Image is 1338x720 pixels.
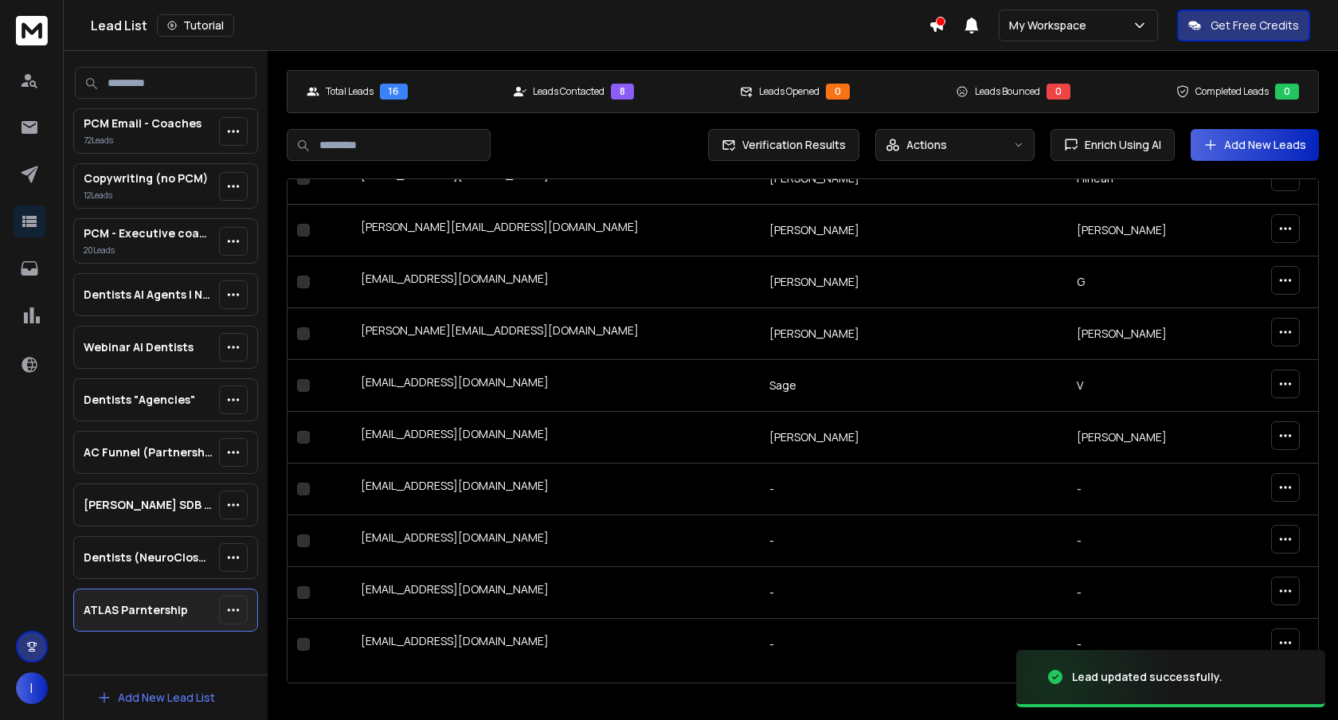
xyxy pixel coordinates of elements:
p: 20 Lead s [84,245,213,256]
div: Lead updated successfully. [1072,669,1223,685]
td: - [760,567,1067,619]
p: Total Leads [326,85,374,98]
button: Enrich Using AI [1050,129,1175,161]
td: [PERSON_NAME] [760,308,1067,360]
p: ATLAS Parntership [84,602,188,618]
div: 16 [380,84,408,100]
p: Dentists AI Agents | Neurocloser [84,287,213,303]
p: My Workspace [1009,18,1093,33]
button: Tutorial [157,14,234,37]
div: 0 [1047,84,1070,100]
button: Add New Leads [1191,129,1319,161]
div: [EMAIL_ADDRESS][DOMAIN_NAME] [361,426,750,448]
td: - [1067,619,1217,671]
td: [PERSON_NAME] [1067,205,1217,256]
p: Copywriting (no PCM) [84,170,208,186]
a: Add New Leads [1203,137,1306,153]
div: [EMAIL_ADDRESS][DOMAIN_NAME] [361,374,750,397]
p: [PERSON_NAME] SDB - Sponsorship [84,497,213,513]
td: [PERSON_NAME] [760,205,1067,256]
button: Verification Results [708,129,859,161]
p: Dentists "Agencies" [84,392,195,408]
p: Webinar AI Dentists [84,339,194,355]
div: Lead List [91,14,929,37]
button: Add New Lead List [84,682,228,714]
p: Leads Opened [759,85,820,98]
div: [EMAIL_ADDRESS][DOMAIN_NAME] [361,478,750,500]
p: 12 Lead s [84,190,208,202]
td: [PERSON_NAME] [760,256,1067,308]
td: [PERSON_NAME] [1067,412,1217,464]
div: 8 [611,84,634,100]
div: [EMAIL_ADDRESS][DOMAIN_NAME] [361,271,750,293]
td: Sage [760,360,1067,412]
p: Dentists (NeuroCloser AI Services) [84,550,213,565]
td: Hinean [1067,153,1217,205]
td: - [760,619,1067,671]
button: I [16,672,48,704]
span: Enrich Using AI [1078,137,1161,153]
div: 0 [1275,84,1299,100]
td: V [1067,360,1217,412]
p: Actions [906,137,947,153]
div: [PERSON_NAME][EMAIL_ADDRESS][DOMAIN_NAME] [361,219,750,241]
button: Get Free Credits [1177,10,1310,41]
div: [PERSON_NAME][EMAIL_ADDRESS][DOMAIN_NAME] [361,323,750,345]
p: Leads Bounced [975,85,1040,98]
p: AC Funnel (Partnership) [84,444,213,460]
p: PCM - Executive coaches [84,225,213,241]
td: - [760,515,1067,567]
td: [PERSON_NAME] [1067,308,1217,360]
div: [EMAIL_ADDRESS][DOMAIN_NAME] [361,633,750,655]
div: 0 [826,84,850,100]
td: - [1067,515,1217,567]
div: [EMAIL_ADDRESS][DOMAIN_NAME] [361,530,750,552]
td: - [1067,567,1217,619]
div: [EMAIL_ADDRESS][DOMAIN_NAME] [361,581,750,604]
td: - [760,464,1067,515]
p: 72 Lead s [84,135,201,147]
td: [PERSON_NAME] [760,153,1067,205]
td: - [1067,464,1217,515]
p: Leads Contacted [533,85,604,98]
p: PCM Email - Coaches [84,115,201,131]
p: Completed Leads [1195,85,1269,98]
p: Get Free Credits [1211,18,1299,33]
td: [PERSON_NAME] [760,412,1067,464]
td: G [1067,256,1217,308]
span: Verification Results [736,137,846,153]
